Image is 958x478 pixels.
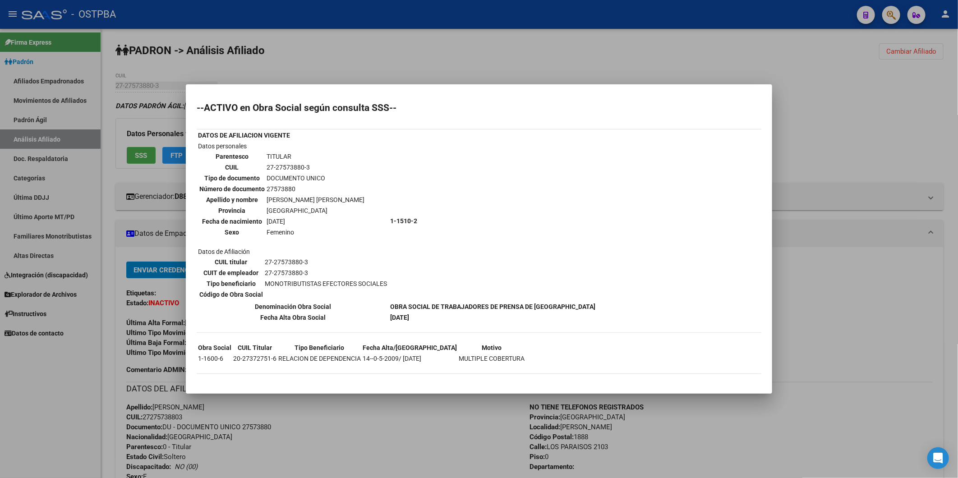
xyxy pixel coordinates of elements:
th: Fecha de nacimiento [199,216,265,226]
th: Obra Social [198,343,232,353]
th: Tipo de documento [199,173,265,183]
td: DOCUMENTO UNICO [266,173,365,183]
th: Apellido y nombre [199,195,265,205]
td: 27-27573880-3 [264,268,387,278]
th: Tipo beneficiario [199,279,263,289]
td: Datos personales Datos de Afiliación [198,141,389,301]
td: RELACION DE DEPENDENCIA [278,354,361,363]
th: Denominación Obra Social [198,302,389,312]
td: 27-27573880-3 [266,162,365,172]
td: Femenino [266,227,365,237]
td: MULTIPLE COBERTURA [458,354,525,363]
td: 27573880 [266,184,365,194]
th: CUIL Titular [233,343,277,353]
th: Código de Obra Social [199,290,263,299]
b: [DATE] [390,314,409,321]
b: 1-1510-2 [390,217,417,225]
td: [PERSON_NAME] [PERSON_NAME] [266,195,365,205]
td: MONOTRIBUTISTAS EFECTORES SOCIALES [264,279,387,289]
td: 27-27573880-3 [264,257,387,267]
th: Parentesco [199,152,265,161]
td: TITULAR [266,152,365,161]
th: Fecha Alta/[GEOGRAPHIC_DATA] [362,343,457,353]
td: 14--0-5-2009/ [DATE] [362,354,457,363]
h2: --ACTIVO en Obra Social según consulta SSS-- [197,103,761,112]
th: CUIL titular [199,257,263,267]
td: 1-1600-6 [198,354,232,363]
th: CUIL [199,162,265,172]
b: DATOS DE AFILIACION VIGENTE [198,132,290,139]
td: [DATE] [266,216,365,226]
th: CUIT de empleador [199,268,263,278]
th: Motivo [458,343,525,353]
th: Tipo Beneficiario [278,343,361,353]
div: Open Intercom Messenger [927,447,949,469]
th: Número de documento [199,184,265,194]
th: Provincia [199,206,265,216]
td: 20-27372751-6 [233,354,277,363]
td: [GEOGRAPHIC_DATA] [266,206,365,216]
th: Sexo [199,227,265,237]
th: Fecha Alta Obra Social [198,313,389,322]
b: OBRA SOCIAL DE TRABAJADORES DE PRENSA DE [GEOGRAPHIC_DATA] [390,303,595,310]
